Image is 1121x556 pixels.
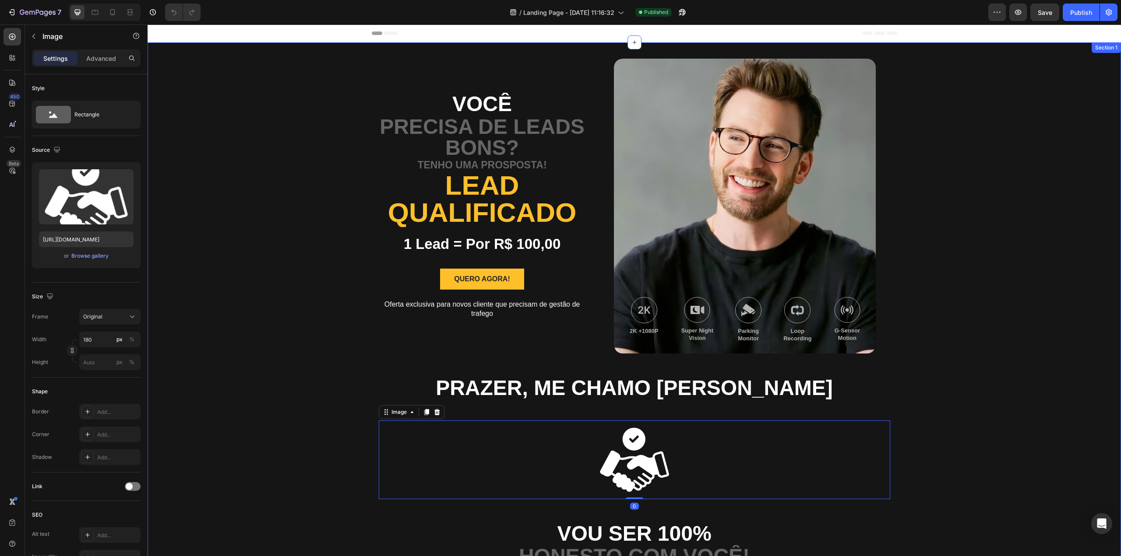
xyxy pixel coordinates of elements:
img: gempages_585842342095749979-ec8bc09b-c243-473b-aae5-260d9e48162e.svg [483,273,510,299]
img: gempages_585842342095749979-b246df31-2675-4f21-b32f-0c67410cead4.png [448,396,526,475]
label: Height [32,358,48,366]
span: or [64,251,69,261]
div: px [116,336,123,343]
div: Add... [97,408,138,416]
div: Publish [1070,8,1092,17]
p: 7 [57,7,61,17]
button: <p>Quero agora!</p> [293,244,376,265]
div: % [129,336,134,343]
img: gempages_585842342095749979-540d0fb3-ce5b-4f29-a110-286414804fd1.svg [536,273,563,298]
p: Oferta exclusiva para novos cliente que precisam de gestão de trafego [232,276,438,294]
p: Advanced [86,54,116,63]
div: px [116,358,123,366]
div: % [129,358,134,366]
div: Alt text [32,530,49,538]
button: % [114,334,125,345]
div: Section 1 [946,19,972,27]
span: Original [83,313,102,321]
div: Beta [7,160,21,167]
input: https://example.com/image.jpg [39,231,134,247]
h2: Lead Qualificado [231,147,439,203]
div: Shape [32,388,48,395]
p: Loop Recording [636,303,664,318]
div: Size [32,291,55,303]
p: 2K +1080P [482,303,511,311]
button: px [127,357,137,367]
label: Width [32,336,46,343]
p: Super Night Vision [533,303,566,318]
button: Publish [1063,3,1100,21]
p: Image [42,31,117,42]
div: Border [32,408,49,416]
div: Undo/Redo [165,3,201,21]
div: Corner [32,430,49,438]
p: G-Sensor Motion [687,303,712,318]
p: Parking Monitor [589,303,613,318]
img: gempages_585842342095749979-f0c026b4-ca78-404a-8746-3c7f78e509f0.svg [687,273,713,298]
img: gempages_585842342095749979-f87d84e3-14a7-4363-b8f9-6d8169812c9f.svg [637,273,663,299]
div: SEO [32,511,42,519]
button: px [127,334,137,345]
div: Background Image [466,34,729,329]
span: Landing Page - [DATE] 11:16:32 [523,8,614,17]
label: Frame [32,313,48,321]
div: Rectangle [74,105,128,125]
iframe: Design area [148,24,1121,556]
div: Source [32,144,62,156]
div: Style [32,84,45,92]
div: Shadow [32,453,52,461]
input: px% [79,354,141,370]
div: Link [32,483,42,490]
img: gempages_585842342095749979-657001db-ef08-403b-a944-98746896c206.svg [588,273,614,299]
button: 7 [4,3,65,21]
p: Vou ser 100% [232,499,742,520]
img: preview-image [39,169,134,224]
p: Precisa de leads bons? [232,92,438,134]
p: Quero agora! [307,249,362,260]
div: Add... [97,532,138,539]
button: Browse gallery [71,252,109,260]
span: Published [644,8,668,16]
p: PRazer, me chamo [PERSON_NAME] [232,353,742,374]
input: px% [79,332,141,347]
p: Tenho uma prosposta! [232,136,438,146]
button: Original [79,309,141,325]
p: 1 Lead = Por R$ 100,00 [232,210,438,229]
button: % [114,357,125,367]
div: 450 [8,93,21,100]
div: Add... [97,454,138,462]
span: / [519,8,522,17]
span: Save [1038,9,1052,16]
button: Save [1030,3,1059,21]
div: Image [242,384,261,392]
div: Open Intercom Messenger [1091,513,1112,534]
div: Add... [97,431,138,439]
div: 0 [483,478,491,485]
p: Settings [43,54,68,63]
p: Você [232,69,438,90]
p: Honesto com você! [232,521,742,542]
